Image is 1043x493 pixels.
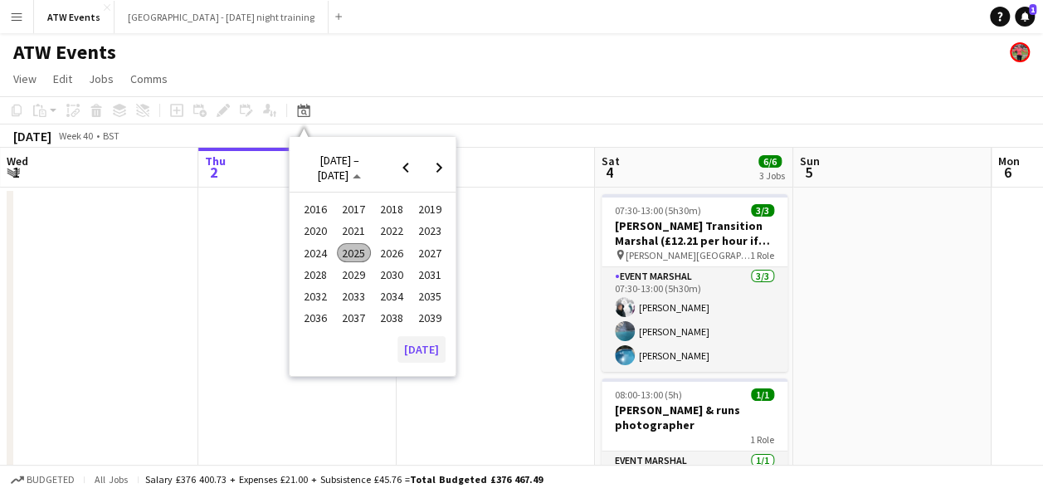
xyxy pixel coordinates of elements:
[375,309,409,329] span: 2038
[299,286,333,306] span: 2032
[373,264,411,286] button: 2030
[53,71,72,86] span: Edit
[334,220,373,242] button: 2021
[89,71,114,86] span: Jobs
[7,68,43,90] a: View
[91,473,131,486] span: All jobs
[750,249,774,261] span: 1 Role
[145,473,543,486] div: Salary £376 400.73 + Expenses £21.00 + Subsistence £45.76 =
[337,222,371,242] span: 2021
[413,309,447,329] span: 2039
[46,68,79,90] a: Edit
[413,199,447,219] span: 2019
[296,198,334,220] button: 2016
[375,243,409,263] span: 2026
[389,151,422,184] button: Previous 24 years
[800,154,820,168] span: Sun
[375,222,409,242] span: 2022
[413,222,447,242] span: 2023
[1010,42,1030,62] app-user-avatar: ATW Racemakers
[413,243,447,263] span: 2027
[751,204,774,217] span: 3/3
[337,309,371,329] span: 2037
[602,218,787,248] h3: [PERSON_NAME] Transition Marshal (£12.21 per hour if over 21)
[373,307,411,329] button: 2038
[615,204,701,217] span: 07:30-13:00 (5h30m)
[413,265,447,285] span: 2031
[373,220,411,242] button: 2022
[411,220,449,242] button: 2023
[334,307,373,329] button: 2037
[34,1,115,33] button: ATW Events
[750,433,774,446] span: 1 Role
[8,471,77,489] button: Budgeted
[375,286,409,306] span: 2034
[996,163,1020,182] span: 6
[296,286,334,307] button: 2032
[411,264,449,286] button: 2031
[299,265,333,285] span: 2028
[422,151,456,184] button: Next 24 years
[299,309,333,329] span: 2036
[615,388,682,401] span: 08:00-13:00 (5h)
[375,265,409,285] span: 2030
[4,163,28,182] span: 1
[334,242,373,264] button: 2025
[602,154,620,168] span: Sat
[759,169,785,182] div: 3 Jobs
[413,286,447,306] span: 2035
[337,243,371,263] span: 2025
[296,220,334,242] button: 2020
[998,154,1020,168] span: Mon
[13,128,51,144] div: [DATE]
[202,163,226,182] span: 2
[602,403,787,432] h3: [PERSON_NAME] & runs photographer
[397,336,446,363] button: [DATE]
[602,267,787,372] app-card-role: Event Marshal3/307:30-13:00 (5h30m)[PERSON_NAME][PERSON_NAME][PERSON_NAME]
[115,1,329,33] button: [GEOGRAPHIC_DATA] - [DATE] night training
[205,154,226,168] span: Thu
[299,243,333,263] span: 2024
[797,163,820,182] span: 5
[55,129,96,142] span: Week 40
[124,68,174,90] a: Comms
[296,307,334,329] button: 2036
[318,153,359,183] span: [DATE] – [DATE]
[373,286,411,307] button: 2034
[130,71,168,86] span: Comms
[82,68,120,90] a: Jobs
[758,155,782,168] span: 6/6
[13,71,37,86] span: View
[337,286,371,306] span: 2033
[410,473,543,486] span: Total Budgeted £376 467.49
[1029,4,1036,15] span: 1
[103,129,119,142] div: BST
[411,242,449,264] button: 2027
[373,198,411,220] button: 2018
[626,249,750,261] span: [PERSON_NAME][GEOGRAPHIC_DATA]
[299,222,333,242] span: 2020
[602,194,787,372] app-job-card: 07:30-13:00 (5h30m)3/3[PERSON_NAME] Transition Marshal (£12.21 per hour if over 21) [PERSON_NAME]...
[411,307,449,329] button: 2039
[337,199,371,219] span: 2017
[7,154,28,168] span: Wed
[13,40,116,65] h1: ATW Events
[599,163,620,182] span: 4
[299,199,333,219] span: 2016
[296,264,334,286] button: 2028
[373,242,411,264] button: 2026
[375,199,409,219] span: 2018
[334,264,373,286] button: 2029
[1015,7,1035,27] a: 1
[411,198,449,220] button: 2019
[27,474,75,486] span: Budgeted
[297,153,383,183] button: Choose date
[334,198,373,220] button: 2017
[751,388,774,401] span: 1/1
[337,265,371,285] span: 2029
[334,286,373,307] button: 2033
[411,286,449,307] button: 2035
[296,242,334,264] button: 2024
